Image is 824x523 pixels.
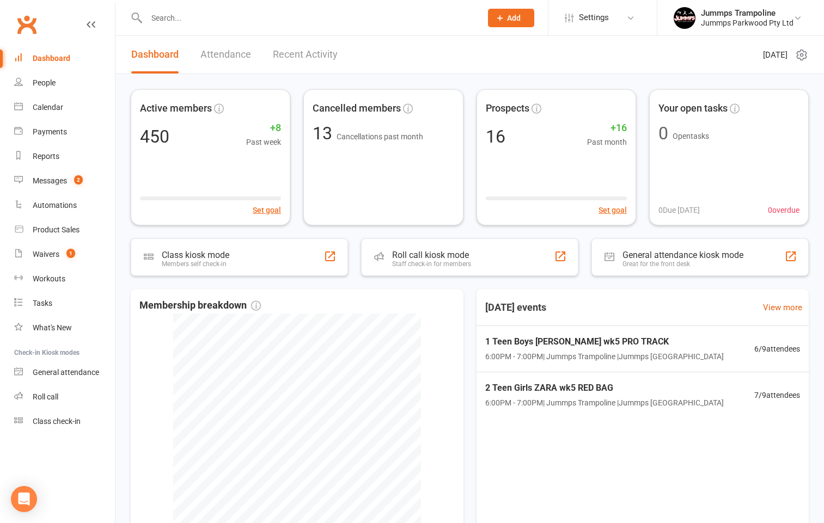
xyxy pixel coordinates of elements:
span: Cancelled members [313,101,401,116]
div: Reports [33,152,59,161]
a: Payments [14,120,115,144]
div: Open Intercom Messenger [11,486,37,512]
span: Past month [587,136,627,148]
span: 6:00PM - 7:00PM | Jummps Trampoline | Jummps [GEOGRAPHIC_DATA] [485,397,724,409]
h3: [DATE] events [477,298,555,317]
div: Class kiosk mode [162,250,229,260]
a: Reports [14,144,115,169]
a: View more [763,301,802,314]
div: Jummps Trampoline [701,8,794,18]
a: General attendance kiosk mode [14,360,115,385]
div: Workouts [33,274,65,283]
a: Workouts [14,267,115,291]
div: Roll call kiosk mode [392,250,471,260]
span: Prospects [486,101,529,116]
span: Your open tasks [658,101,728,116]
div: Automations [33,201,77,210]
span: 6 / 9 attendees [754,343,800,355]
div: Calendar [33,103,63,112]
button: Set goal [599,204,627,216]
div: Roll call [33,392,58,401]
div: Great for the front desk [622,260,743,268]
span: Cancellations past month [337,132,423,141]
a: Waivers 1 [14,242,115,267]
div: People [33,78,56,87]
input: Search... [143,10,474,26]
a: Automations [14,193,115,218]
a: Class kiosk mode [14,409,115,434]
span: [DATE] [763,48,788,61]
a: Messages 2 [14,169,115,193]
span: +16 [587,120,627,136]
div: Dashboard [33,54,70,63]
a: Recent Activity [273,36,338,73]
span: Active members [140,101,212,116]
div: Waivers [33,250,59,259]
div: Payments [33,127,67,136]
div: 16 [486,128,505,145]
a: Dashboard [14,46,115,71]
div: Staff check-in for members [392,260,471,268]
div: Product Sales [33,225,80,234]
a: Product Sales [14,218,115,242]
div: Messages [33,176,67,185]
span: 1 Teen Boys [PERSON_NAME] wk5 PRO TRACK [485,335,724,349]
a: People [14,71,115,95]
a: Roll call [14,385,115,409]
span: Add [507,14,521,22]
span: +8 [246,120,281,136]
a: Attendance [200,36,251,73]
button: Set goal [253,204,281,216]
span: 0 overdue [768,204,799,216]
div: Class check-in [33,417,81,426]
span: 13 [313,123,337,144]
span: 2 [74,175,83,184]
div: General attendance [33,368,99,377]
a: Clubworx [13,11,40,38]
span: 7 / 9 attendees [754,389,800,401]
a: Calendar [14,95,115,120]
button: Add [488,9,534,27]
div: General attendance kiosk mode [622,250,743,260]
a: What's New [14,316,115,340]
span: Membership breakdown [139,298,261,313]
span: Settings [579,5,609,30]
div: 0 [658,125,668,142]
span: 2 Teen Girls ZARA wk5 RED BAG [485,381,724,395]
div: 450 [140,128,169,145]
img: thumb_image1698795904.png [674,7,695,29]
div: Jummps Parkwood Pty Ltd [701,18,794,28]
span: Past week [246,136,281,148]
a: Dashboard [131,36,179,73]
div: Tasks [33,299,52,307]
div: Members self check-in [162,260,229,268]
span: Open tasks [673,132,709,140]
div: What's New [33,323,72,332]
span: 0 Due [DATE] [658,204,700,216]
span: 1 [66,249,75,258]
span: 6:00PM - 7:00PM | Jummps Trampoline | Jummps [GEOGRAPHIC_DATA] [485,350,724,362]
a: Tasks [14,291,115,316]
